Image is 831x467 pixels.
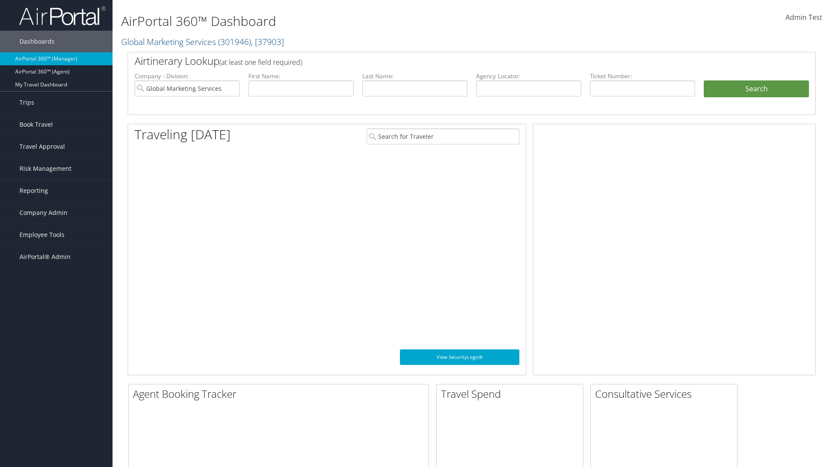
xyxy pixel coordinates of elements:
[19,31,55,52] span: Dashboards
[362,72,467,80] label: Last Name:
[19,114,53,135] span: Book Travel
[19,180,48,202] span: Reporting
[121,12,589,30] h1: AirPortal 360™ Dashboard
[135,54,752,68] h2: Airtinerary Lookup
[251,36,284,48] span: , [ 37903 ]
[595,387,737,401] h2: Consultative Services
[590,72,695,80] label: Ticket Number:
[121,36,284,48] a: Global Marketing Services
[135,72,240,80] label: Company - Division:
[786,4,822,31] a: Admin Test
[367,128,519,144] input: Search for Traveler
[704,80,809,98] button: Search
[133,387,428,401] h2: Agent Booking Tracker
[19,6,106,26] img: airportal-logo.png
[19,224,64,246] span: Employee Tools
[135,125,231,144] h1: Traveling [DATE]
[218,36,251,48] span: ( 301946 )
[400,349,519,365] a: View SecurityLogic®
[19,158,71,179] span: Risk Management
[19,92,34,113] span: Trips
[786,13,822,22] span: Admin Test
[248,72,354,80] label: First Name:
[19,136,65,157] span: Travel Approval
[19,246,71,268] span: AirPortal® Admin
[476,72,581,80] label: Agency Locator:
[441,387,583,401] h2: Travel Spend
[19,202,68,224] span: Company Admin
[219,58,302,67] span: (at least one field required)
